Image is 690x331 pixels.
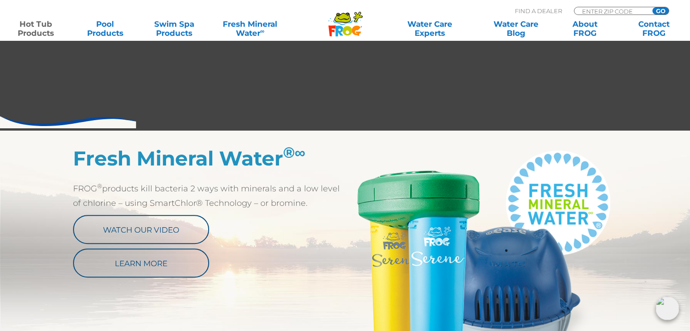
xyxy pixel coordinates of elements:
a: Watch Our Video [73,215,209,244]
a: Water CareExperts [386,19,474,38]
p: Find A Dealer [515,7,562,15]
sup: ® [283,143,306,161]
a: Fresh MineralWater∞ [216,19,284,38]
h2: Fresh Mineral Water [73,146,345,170]
a: PoolProducts [78,19,132,38]
a: AboutFROG [558,19,612,38]
a: Swim SpaProducts [147,19,201,38]
input: GO [652,7,669,15]
p: FROG products kill bacteria 2 ways with minerals and a low level of chlorine – using SmartChlor® ... [73,181,345,210]
a: ContactFROG [627,19,681,38]
sup: ∞ [260,28,264,34]
a: Hot TubProducts [9,19,63,38]
a: Water CareBlog [489,19,543,38]
sup: ® [97,182,102,190]
img: openIcon [656,297,679,320]
input: Zip Code Form [581,7,642,15]
a: Learn More [73,248,209,277]
em: ∞ [295,143,306,161]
